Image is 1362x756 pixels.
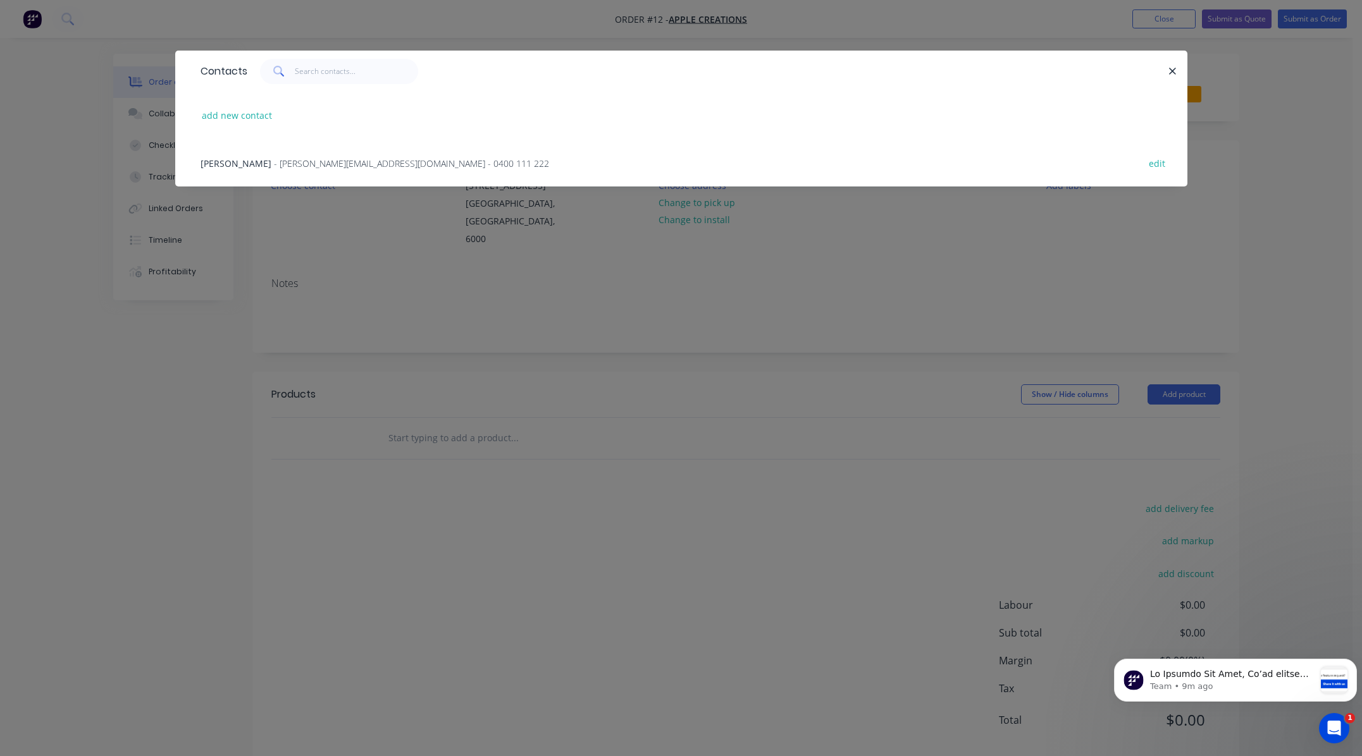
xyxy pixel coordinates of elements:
span: Lo Ipsumdo Sit Amet, Co’ad elitse doe temp incididu utlabor etdolorem al enim admi veniamqu nos e... [41,35,205,611]
iframe: Intercom notifications message [1109,633,1362,722]
p: Message from Team, sent 9m ago [41,47,206,59]
input: Search contacts... [295,59,418,84]
button: add new contact [195,107,279,124]
iframe: Intercom live chat [1319,713,1349,743]
div: Contacts [194,51,247,92]
span: 1 [1345,713,1355,723]
span: [PERSON_NAME] [201,157,271,169]
button: edit [1142,154,1172,171]
span: - [PERSON_NAME][EMAIL_ADDRESS][DOMAIN_NAME] - 0400 111 222 [274,157,549,169]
